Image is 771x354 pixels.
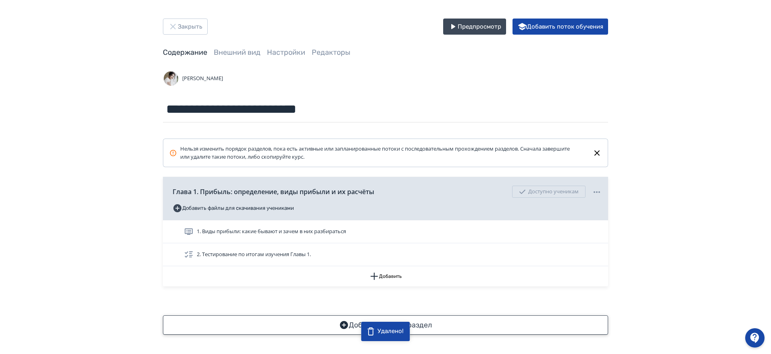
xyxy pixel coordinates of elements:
[173,202,294,215] button: Добавить файлы для скачивания учениками
[214,48,260,57] a: Внешний вид
[377,327,404,335] div: Удалено!
[163,315,608,335] button: Добавить новый раздел
[182,75,223,83] span: [PERSON_NAME]
[163,19,208,35] button: Закрыть
[163,70,179,87] img: Avatar
[197,228,346,236] span: 1. Виды прибыли: какие бывают и зачем в них разбираться
[267,48,305,57] a: Настройки
[163,266,608,286] button: Добавить
[163,243,608,266] div: 2. Тестирование по итогам изучения Главы 1.
[173,187,374,197] span: Глава 1. Прибыль: определение, виды прибыли и их расчёты
[443,19,506,35] button: Предпросмотр
[513,19,608,35] button: Добавить поток обучения
[312,48,350,57] a: Редакторы
[169,145,579,161] div: Нельзя изменить порядок разделов, пока есть активные или запланированные потоки с последовательны...
[163,220,608,243] div: 1. Виды прибыли: какие бывают и зачем в них разбираться
[197,250,311,259] span: 2. Тестирование по итогам изучения Главы 1.
[512,186,586,198] div: Доступно ученикам
[163,48,207,57] a: Содержание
